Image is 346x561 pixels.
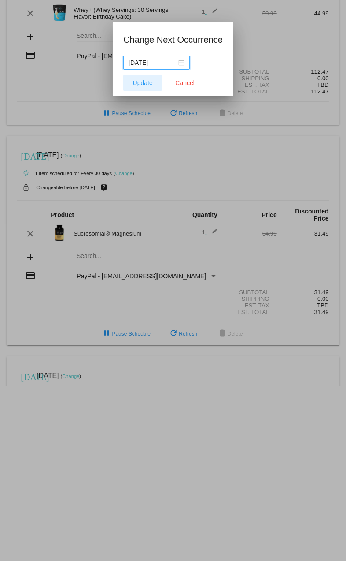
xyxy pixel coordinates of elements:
button: Update [123,75,162,91]
input: Select date [129,58,177,67]
h1: Change Next Occurrence [123,33,223,47]
span: Update [133,79,153,86]
button: Close dialog [166,75,204,91]
span: Cancel [175,79,195,86]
